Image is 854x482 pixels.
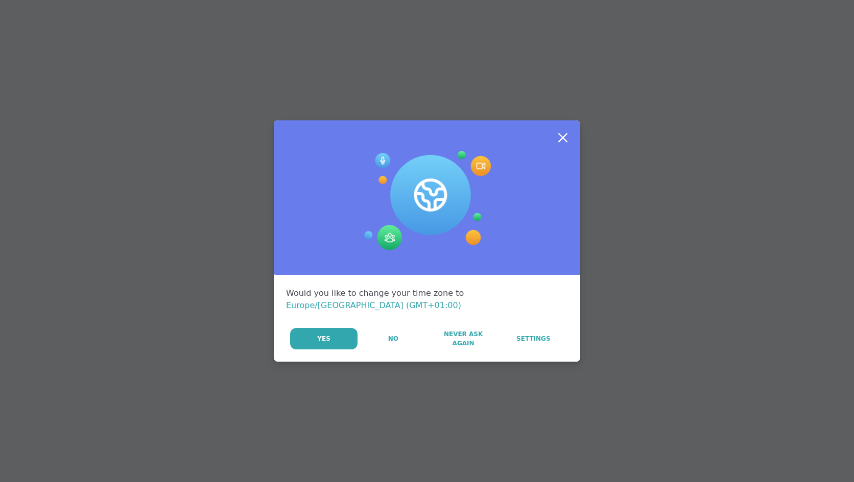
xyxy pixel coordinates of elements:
span: Settings [516,334,551,343]
div: Would you like to change your time zone to [286,287,568,312]
span: Never Ask Again [434,329,492,348]
button: Never Ask Again [429,328,497,349]
button: Yes [290,328,358,349]
span: No [388,334,398,343]
a: Settings [499,328,568,349]
button: No [359,328,428,349]
span: Europe/[GEOGRAPHIC_DATA] (GMT+01:00) [286,300,461,310]
span: Yes [317,334,330,343]
img: Session Experience [363,151,491,251]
